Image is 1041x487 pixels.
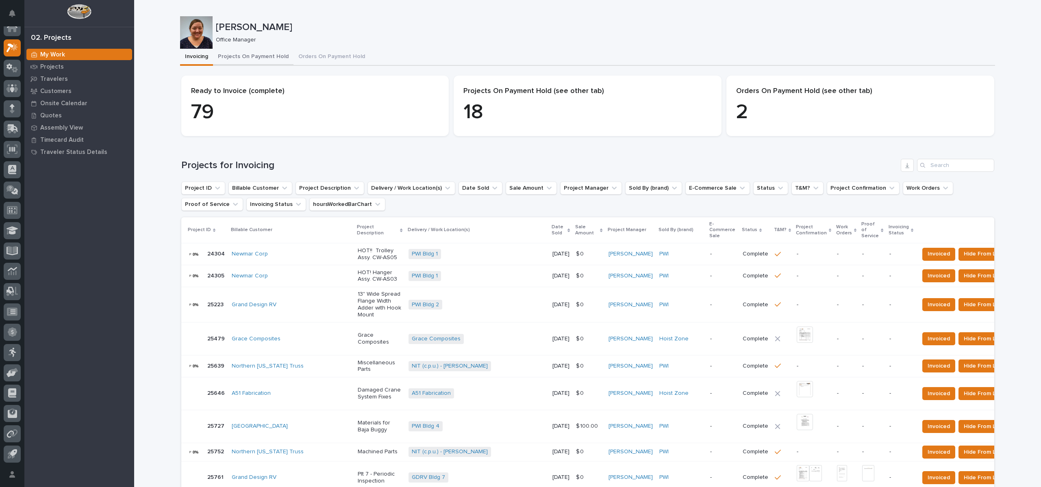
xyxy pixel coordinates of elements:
p: 24305 [207,271,226,279]
button: Orders On Payment Hold [293,49,370,66]
p: Billable Customer [231,225,272,234]
a: [PERSON_NAME] [609,423,653,430]
p: - [837,335,856,342]
p: [DATE] [552,335,569,342]
a: A51 Fabrication [232,390,271,397]
a: [PERSON_NAME] [609,448,653,455]
a: Grand Design RV [232,474,276,481]
button: Invoicing Status [246,198,306,211]
span: Invoiced [928,422,950,431]
p: Complete [743,448,768,455]
p: - [710,423,736,430]
h1: Projects for Invoicing [181,160,898,171]
button: Hide From List [958,420,1007,433]
a: Northern [US_STATE] Truss [232,448,304,455]
p: - [889,474,913,481]
button: T&M? [791,182,824,195]
p: $ 0 [576,300,585,308]
tr: 2522325223 Grand Design RV 13" Wide Spread Flange Width Adder with Hook MountPWI Bldg 2 [DATE]$ 0... [181,287,1020,322]
p: - [837,273,856,279]
a: Onsite Calendar [24,97,134,109]
p: Damaged Crane System Fixes [358,387,402,400]
button: Invoiced [922,359,955,372]
p: Date Sold [552,223,566,238]
p: - [797,448,830,455]
p: $ 0 [576,472,585,481]
p: $ 0 [576,249,585,258]
p: Traveler Status Details [40,149,107,156]
p: $ 0 [576,361,585,370]
span: Hide From List [964,389,1002,398]
p: Complete [743,273,768,279]
a: PWI Bldg 4 [412,423,439,430]
p: - [837,363,856,370]
a: Grace Composites [232,335,280,342]
p: - [862,448,882,455]
button: Invoiced [922,298,955,311]
p: $ 0 [576,447,585,455]
tr: 2430524305 Newmar Corp HOT! Hanger Assy. CW-AS03PWI Bldg 1 [DATE]$ 0$ 0 [PERSON_NAME] PWI -Comple... [181,265,1020,287]
a: NIT (c.p.u.) - [PERSON_NAME] [412,363,488,370]
span: Hide From List [964,271,1002,281]
p: Sold By (brand) [659,225,693,234]
p: Sale Amount [575,223,598,238]
button: Project Manager [560,182,622,195]
button: Hide From List [958,248,1007,261]
button: Invoicing [180,49,213,66]
span: Invoiced [928,271,950,281]
tr: 2547925479 Grace Composites Grace CompositesGrace Composites [DATE]$ 0$ 0 [PERSON_NAME] Hoist Zon... [181,323,1020,355]
a: My Work [24,48,134,61]
button: Hide From List [958,298,1007,311]
a: Assembly View [24,121,134,134]
p: 25752 [207,447,226,455]
p: - [837,448,856,455]
p: [DATE] [552,251,569,258]
p: Ready to Invoice (complete) [191,87,439,96]
p: - [862,273,882,279]
p: Quotes [40,112,62,119]
button: Hide From List [958,387,1007,400]
a: PWI Bldg 1 [412,251,438,258]
button: Hide From List [958,471,1007,484]
p: - [710,363,736,370]
button: Hide From List [958,359,1007,372]
a: [PERSON_NAME] [609,390,653,397]
p: Projects [40,63,64,71]
p: 25646 [207,388,226,397]
p: 13" Wide Spread Flange Width Adder with Hook Mount [358,291,402,318]
p: Complete [743,423,768,430]
a: PWI Bldg 2 [412,301,439,308]
p: 25761 [207,472,225,481]
button: Invoiced [922,471,955,484]
p: - [862,390,882,397]
p: Project ID [188,225,211,234]
p: Delivery / Work Location(s) [408,225,470,234]
a: [PERSON_NAME] [609,363,653,370]
p: Assembly View [40,124,83,132]
span: Invoiced [928,389,950,398]
p: HOT! Hanger Assy. CW-AS03 [358,269,402,283]
a: [GEOGRAPHIC_DATA] [232,423,288,430]
p: Proof of Service [861,220,879,240]
span: Hide From List [964,249,1002,259]
p: [PERSON_NAME] [216,22,992,33]
span: Invoiced [928,361,950,371]
p: - [710,448,736,455]
p: - [889,390,913,397]
a: Projects [24,61,134,73]
a: A51 Fabrication [412,390,451,397]
span: Hide From List [964,447,1002,457]
p: My Work [40,51,65,58]
a: [PERSON_NAME] [609,474,653,481]
p: Miscellaneous Parts [358,359,402,373]
a: [PERSON_NAME] [609,251,653,258]
a: Travelers [24,73,134,85]
tr: 2575225752 Northern [US_STATE] Truss Machined PartsNIT (c.p.u.) - [PERSON_NAME] [DATE]$ 0$ 0 [PER... [181,443,1020,461]
a: PWI [659,273,669,279]
p: 25479 [207,334,226,342]
p: $ 0 [576,334,585,342]
p: - [889,251,913,258]
span: Hide From List [964,473,1002,483]
button: Invoiced [922,446,955,459]
p: 2 [736,100,984,125]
